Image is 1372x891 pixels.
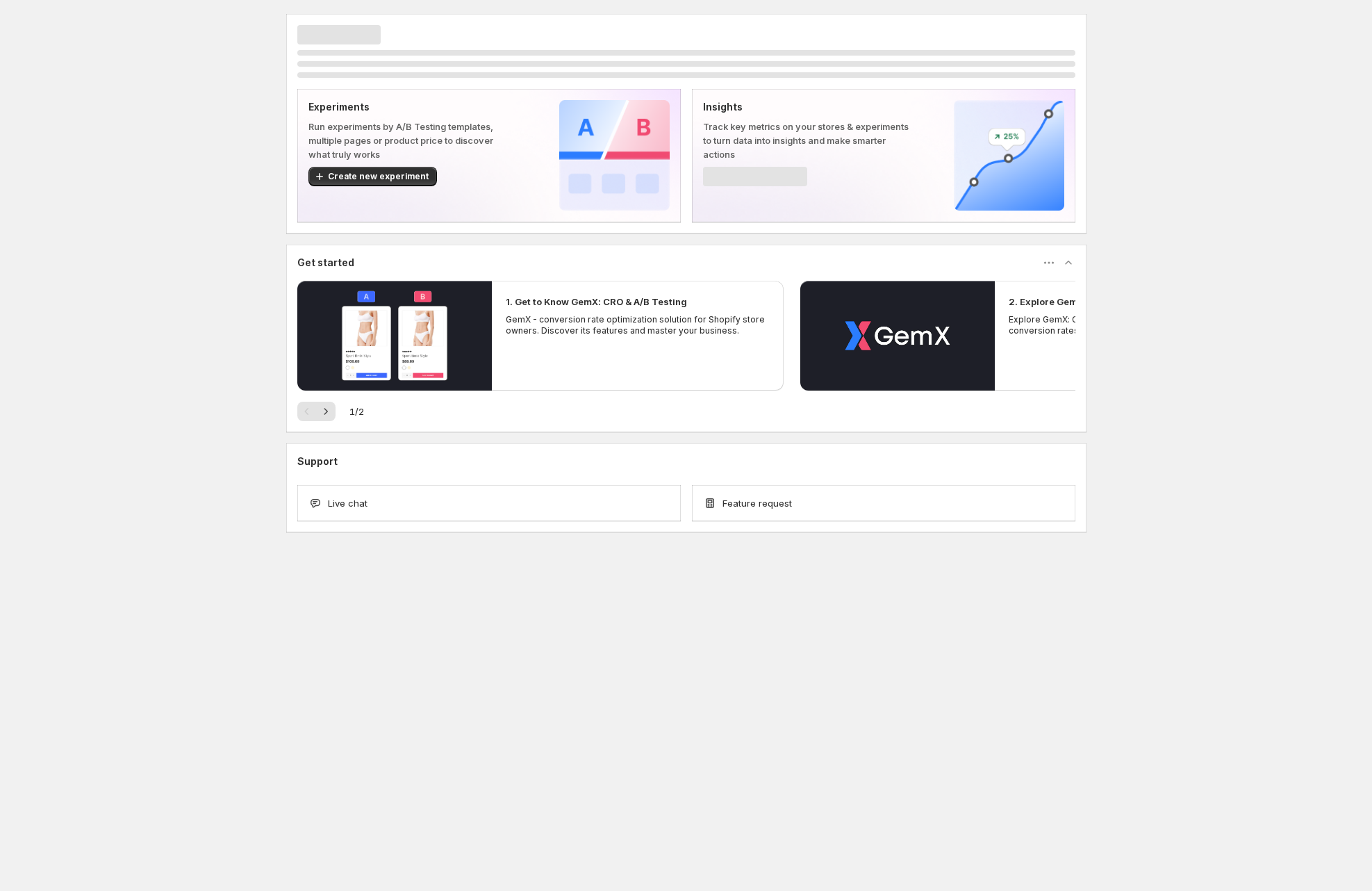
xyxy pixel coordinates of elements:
[506,314,770,336] p: GemX - conversion rate optimization solution for Shopify store owners. Discover its features and ...
[308,100,515,114] p: Experiments
[703,100,909,114] p: Insights
[316,402,336,421] button: Next
[349,404,364,418] span: 1 / 2
[506,295,687,309] h2: 1. Get to Know GemX: CRO & A/B Testing
[297,256,354,270] h3: Get started
[297,402,336,421] nav: Pagination
[1009,314,1273,336] p: Explore GemX: CRO & A/B testing Use Cases to boost conversion rates and drive growth.
[308,167,437,186] button: Create new experiment
[703,120,909,161] p: Track key metrics on your stores & experiments to turn data into insights and make smarter actions
[722,496,792,510] span: Feature request
[559,100,670,211] img: Experiments
[1009,295,1224,309] h2: 2. Explore GemX: CRO & A/B Testing Use Cases
[800,281,995,391] button: Play video
[297,455,338,468] h3: Support
[328,171,429,182] span: Create new experiment
[297,281,492,391] button: Play video
[954,100,1064,211] img: Insights
[328,496,367,510] span: Live chat
[308,120,515,161] p: Run experiments by A/B Testing templates, multiple pages or product price to discover what truly ...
